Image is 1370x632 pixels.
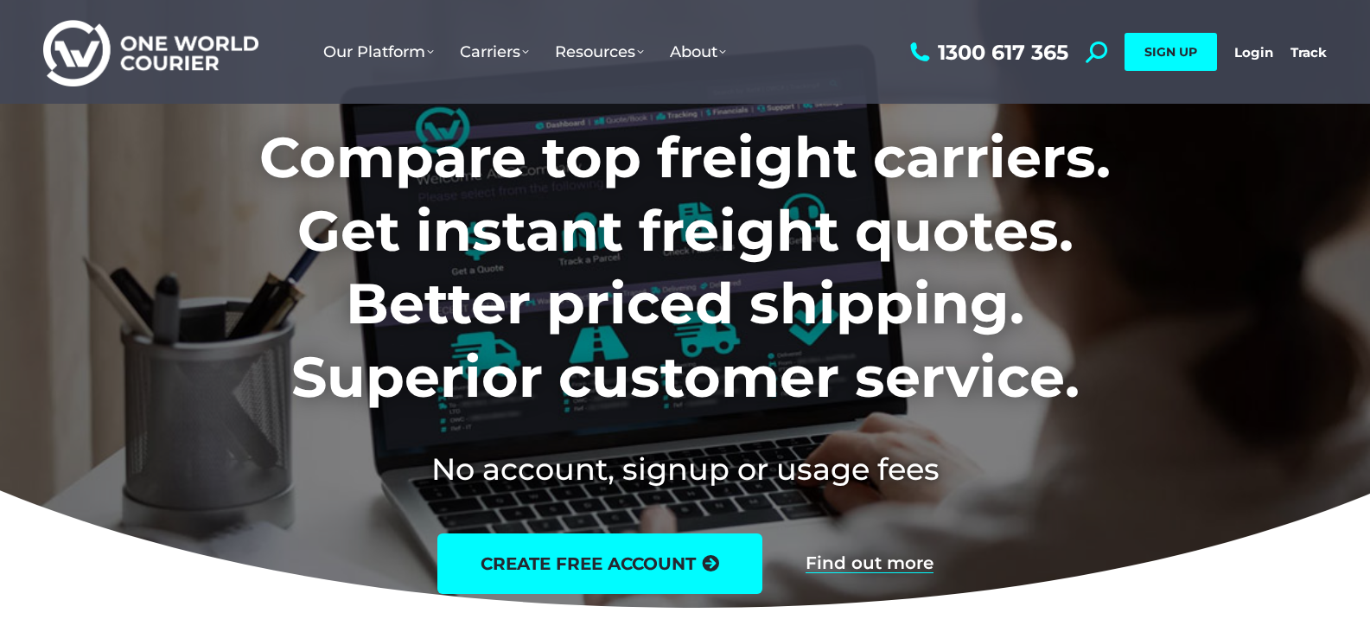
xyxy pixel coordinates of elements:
[447,25,542,79] a: Carriers
[43,17,258,87] img: One World Courier
[806,554,934,573] a: Find out more
[145,121,1225,413] h1: Compare top freight carriers. Get instant freight quotes. Better priced shipping. Superior custom...
[437,533,762,594] a: create free account
[145,448,1225,490] h2: No account, signup or usage fees
[670,42,726,61] span: About
[555,42,644,61] span: Resources
[460,42,529,61] span: Carriers
[906,41,1068,63] a: 1300 617 365
[310,25,447,79] a: Our Platform
[657,25,739,79] a: About
[1290,44,1327,61] a: Track
[542,25,657,79] a: Resources
[1144,44,1197,60] span: SIGN UP
[1125,33,1217,71] a: SIGN UP
[323,42,434,61] span: Our Platform
[1234,44,1273,61] a: Login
